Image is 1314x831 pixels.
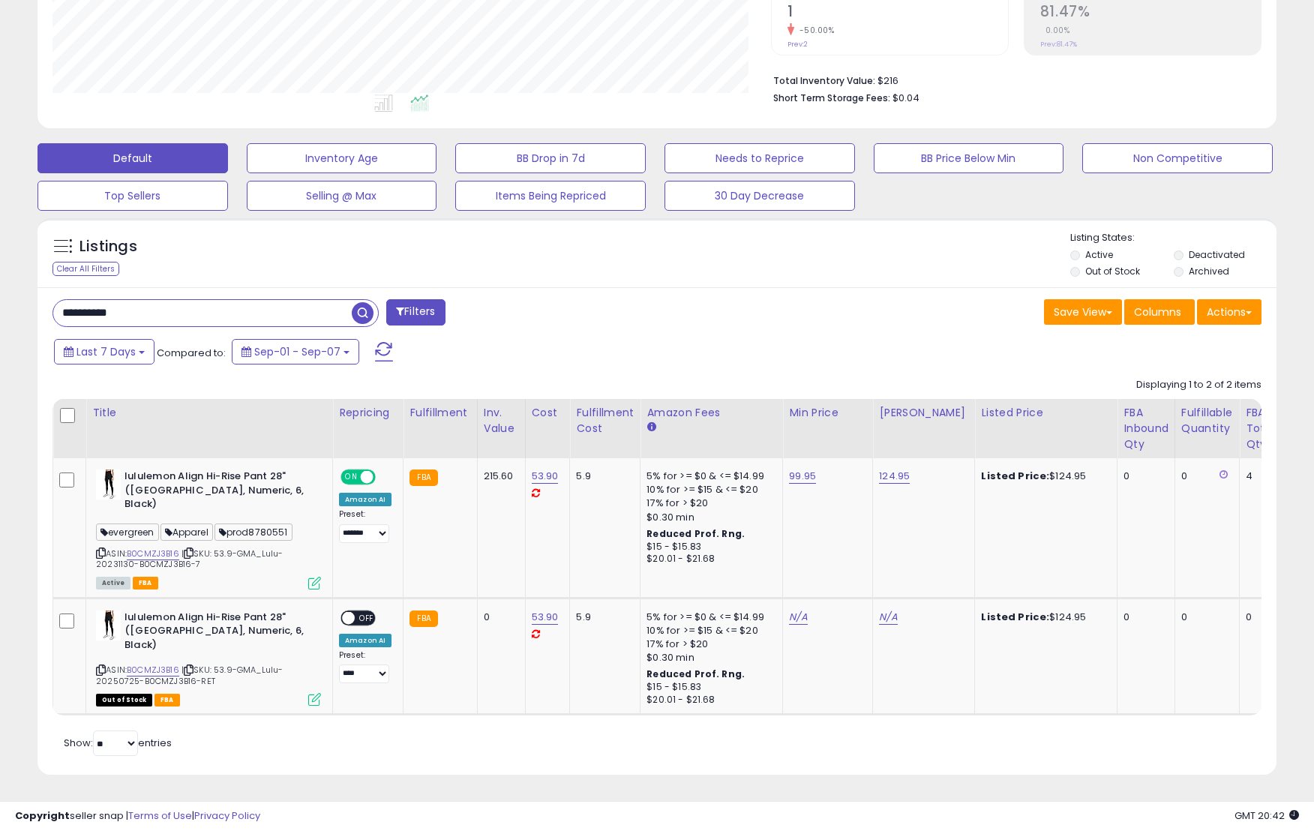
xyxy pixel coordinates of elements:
[96,664,283,686] span: | SKU: 53.9-GMA_Lulu-20250725-B0CMZJ3B16-RET
[646,651,771,664] div: $0.30 min
[133,577,158,589] span: FBA
[646,496,771,510] div: 17% for > $20
[1181,405,1233,436] div: Fulfillable Quantity
[254,344,340,359] span: Sep-01 - Sep-07
[1246,610,1269,624] div: 0
[1189,248,1245,261] label: Deactivated
[646,511,771,524] div: $0.30 min
[127,547,179,560] a: B0CMZJ3B16
[232,339,359,364] button: Sep-01 - Sep-07
[342,471,361,484] span: ON
[1123,610,1163,624] div: 0
[879,469,910,484] a: 124.95
[532,405,564,421] div: Cost
[646,421,655,434] small: Amazon Fees.
[157,346,226,360] span: Compared to:
[1040,3,1261,23] h2: 81.47%
[576,469,628,483] div: 5.9
[773,91,890,104] b: Short Term Storage Fees:
[646,553,771,565] div: $20.01 - $21.68
[646,637,771,651] div: 17% for > $20
[15,808,70,823] strong: Copyright
[646,694,771,706] div: $20.01 - $21.68
[154,694,180,706] span: FBA
[194,808,260,823] a: Privacy Policy
[892,91,919,105] span: $0.04
[455,181,646,211] button: Items Being Repriced
[15,809,260,823] div: seller snap | |
[1124,299,1195,325] button: Columns
[576,405,634,436] div: Fulfillment Cost
[1123,469,1163,483] div: 0
[981,469,1105,483] div: $124.95
[373,471,397,484] span: OFF
[1085,248,1113,261] label: Active
[981,405,1111,421] div: Listed Price
[339,405,397,421] div: Repricing
[127,664,179,676] a: B0CMZJ3B16
[409,610,437,627] small: FBA
[1123,405,1168,452] div: FBA inbound Qty
[646,681,771,694] div: $15 - $15.83
[96,694,152,706] span: All listings that are currently out of stock and unavailable for purchase on Amazon
[646,624,771,637] div: 10% for >= $15 & <= $20
[532,610,559,625] a: 53.90
[646,610,771,624] div: 5% for >= $0 & <= $14.99
[339,634,391,647] div: Amazon AI
[355,611,379,624] span: OFF
[794,25,835,36] small: -50.00%
[1181,610,1228,624] div: 0
[646,667,745,680] b: Reduced Prof. Rng.
[247,143,437,173] button: Inventory Age
[787,3,1008,23] h2: 1
[484,469,514,483] div: 215.60
[789,469,816,484] a: 99.95
[879,610,897,625] a: N/A
[664,181,855,211] button: 30 Day Decrease
[96,577,130,589] span: All listings currently available for purchase on Amazon
[96,469,321,588] div: ASIN:
[339,509,391,543] div: Preset:
[1181,469,1228,483] div: 0
[1189,265,1229,277] label: Archived
[409,405,470,421] div: Fulfillment
[52,262,119,276] div: Clear All Filters
[37,181,228,211] button: Top Sellers
[787,40,808,49] small: Prev: 2
[646,541,771,553] div: $15 - $15.83
[1040,25,1070,36] small: 0.00%
[773,70,1250,88] li: $216
[386,299,445,325] button: Filters
[96,469,121,499] img: 31K0tWND35L._SL40_.jpg
[79,236,137,257] h5: Listings
[664,143,855,173] button: Needs to Reprice
[981,469,1049,483] b: Listed Price:
[339,650,391,684] div: Preset:
[1234,808,1299,823] span: 2025-09-15 20:42 GMT
[646,483,771,496] div: 10% for >= $15 & <= $20
[54,339,154,364] button: Last 7 Days
[160,523,213,541] span: Apparel
[789,405,866,421] div: Min Price
[1082,143,1273,173] button: Non Competitive
[128,808,192,823] a: Terms of Use
[1040,40,1077,49] small: Prev: 81.47%
[247,181,437,211] button: Selling @ Max
[532,469,559,484] a: 53.90
[646,405,776,421] div: Amazon Fees
[981,610,1105,624] div: $124.95
[646,527,745,540] b: Reduced Prof. Rng.
[92,405,326,421] div: Title
[455,143,646,173] button: BB Drop in 7d
[874,143,1064,173] button: BB Price Below Min
[76,344,136,359] span: Last 7 Days
[1134,304,1181,319] span: Columns
[37,143,228,173] button: Default
[96,610,321,705] div: ASIN:
[1136,378,1261,392] div: Displaying 1 to 2 of 2 items
[484,610,514,624] div: 0
[409,469,437,486] small: FBA
[576,610,628,624] div: 5.9
[96,523,159,541] span: evergreen
[1197,299,1261,325] button: Actions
